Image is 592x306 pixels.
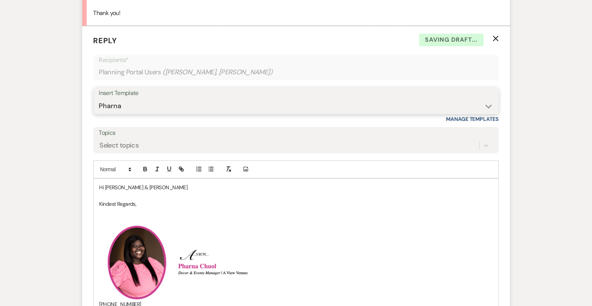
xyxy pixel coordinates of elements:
div: Select topics [100,140,139,151]
label: Topics [99,128,493,139]
span: Saving draft... [419,33,484,46]
p: Recipients* [99,55,493,65]
img: Screenshot 2025-04-02 at 3.30.15 PM.png [176,249,259,276]
div: Insert Template [99,88,493,99]
span: ( [PERSON_NAME], [PERSON_NAME] ) [163,67,273,77]
div: Planning Portal Users [99,65,493,80]
p: Kindest Regards, [99,200,493,208]
a: Manage Templates [446,116,499,122]
p: Hi [PERSON_NAME] & [PERSON_NAME] [99,183,493,191]
img: PC .png [99,225,175,300]
span: Reply [93,36,117,45]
